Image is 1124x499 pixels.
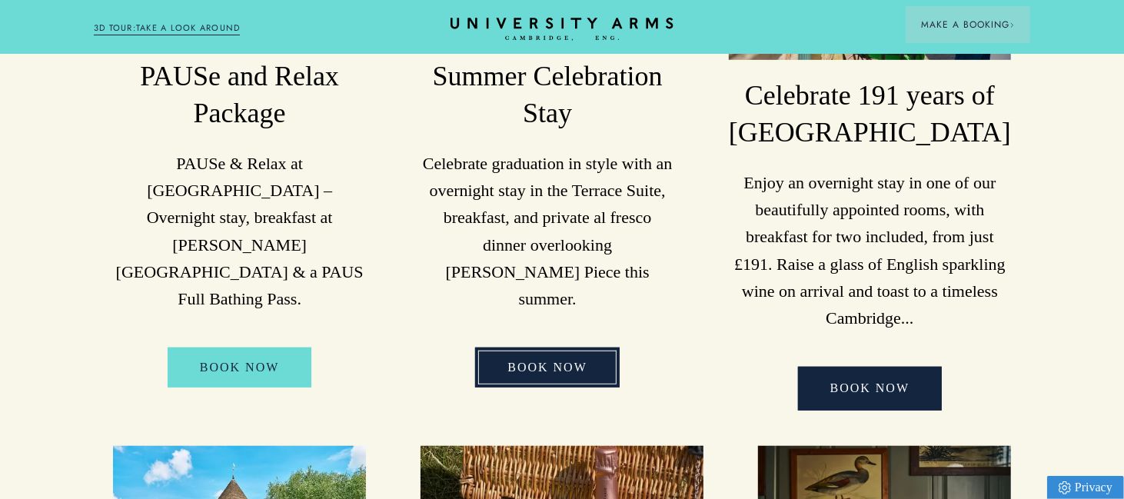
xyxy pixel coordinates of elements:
a: 3D TOUR:TAKE A LOOK AROUND [94,22,241,35]
h3: Celebrate 191 years of [GEOGRAPHIC_DATA] [729,78,1011,151]
img: Arrow icon [1009,22,1015,28]
a: BOOK NOW [798,367,943,410]
a: Home [451,18,673,42]
span: Make a Booking [921,18,1015,32]
a: BOOK NOW [168,348,312,388]
h3: Summer Celebration Stay [421,58,673,132]
p: PAUSe & Relax at [GEOGRAPHIC_DATA] – Overnight stay, breakfast at [PERSON_NAME][GEOGRAPHIC_DATA] ... [113,150,366,312]
p: Celebrate graduation in style with an overnight stay in the Terrace Suite, breakfast, and private... [421,150,673,312]
a: Privacy [1047,476,1124,499]
h3: PAUSe and Relax Package [113,58,366,132]
a: BOOK NOW [475,348,620,388]
button: Make a BookingArrow icon [906,6,1030,43]
img: Privacy [1059,481,1071,494]
p: Enjoy an overnight stay in one of our beautifully appointed rooms, with breakfast for two include... [729,169,1011,331]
